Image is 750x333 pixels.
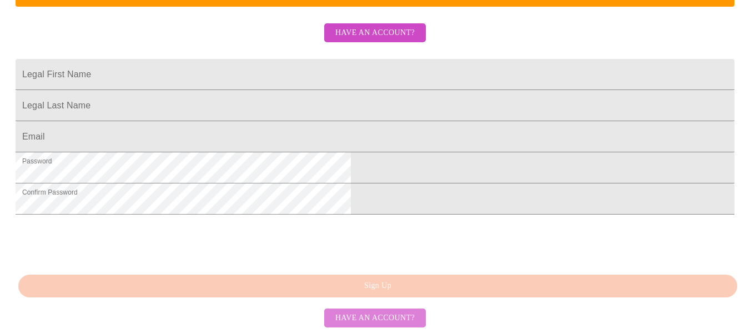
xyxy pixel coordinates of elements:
[335,26,415,40] span: Have an account?
[321,312,429,322] a: Have an account?
[16,220,184,264] iframe: reCAPTCHA
[324,23,426,43] button: Have an account?
[324,309,426,328] button: Have an account?
[321,36,429,45] a: Have an account?
[335,311,415,325] span: Have an account?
